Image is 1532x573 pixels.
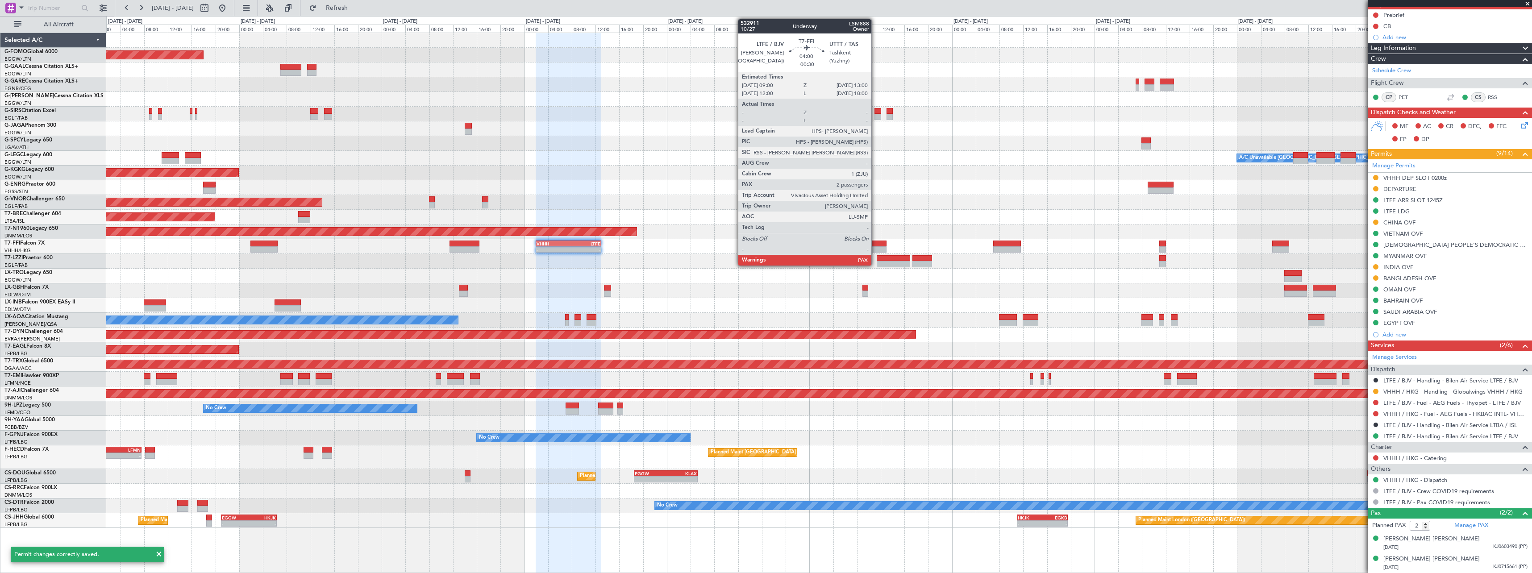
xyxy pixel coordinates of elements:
[4,358,23,364] span: T7-TRX
[1383,399,1521,407] a: LTFE / BJV - Fuel - AEG Fuels - Thyopet - LTFE / BJV
[4,270,52,275] a: LX-TROLegacy 650
[1400,135,1407,144] span: FP
[1383,252,1427,260] div: MYANMAR OVF
[1383,410,1528,418] a: VHHH / HKG - Fuel - AEG Fuels - HKBAC INTL- VHHH / HKG
[4,329,63,334] a: T7-DYNChallenger 604
[4,196,26,202] span: G-VNOR
[4,388,59,393] a: T7-AJIChallenger 604
[572,25,595,33] div: 08:00
[1237,25,1261,33] div: 00:00
[4,196,65,202] a: G-VNORChallenger 650
[477,25,500,33] div: 16:00
[4,108,21,113] span: G-SIRS
[1383,219,1415,226] div: CHINA OVF
[635,471,666,476] div: EGGW
[1096,18,1130,25] div: [DATE] - [DATE]
[762,25,786,33] div: 16:00
[1500,340,1513,350] span: (2/6)
[1454,521,1488,530] a: Manage PAX
[4,241,45,246] a: T7-FFIFalcon 7X
[249,521,275,526] div: -
[1471,92,1486,102] div: CS
[4,453,28,460] a: LFPB/LBG
[121,25,144,33] div: 04:00
[14,550,151,559] div: Permit changes correctly saved.
[4,255,23,261] span: T7-LZZI
[1500,508,1513,517] span: (2/2)
[1371,149,1392,159] span: Permits
[239,25,263,33] div: 00:00
[4,182,55,187] a: G-ENRGPraetor 600
[1095,25,1118,33] div: 00:00
[263,25,287,33] div: 04:00
[1372,521,1406,530] label: Planned PAX
[1371,442,1392,453] span: Charter
[4,439,28,445] a: LFPB/LBG
[4,115,28,121] a: EGLF/FAB
[1042,515,1067,520] div: EGKB
[4,159,31,166] a: EGGW/LTN
[10,17,97,32] button: All Aircraft
[1018,515,1042,520] div: HKJK
[667,25,691,33] div: 00:00
[881,25,904,33] div: 12:00
[4,291,31,298] a: EDLW/DTM
[1308,25,1332,33] div: 12:00
[141,514,281,527] div: Planned Maint [GEOGRAPHIC_DATA] ([GEOGRAPHIC_DATA])
[1023,25,1047,33] div: 12:00
[1372,66,1411,75] a: Schedule Crew
[1383,185,1416,193] div: DEPARTURE
[4,403,22,408] span: 9H-LPZ
[4,262,28,269] a: EGLF/FAB
[241,18,275,25] div: [DATE] - [DATE]
[4,79,78,84] a: G-GARECessna Citation XLS+
[1383,487,1494,495] a: LTFE / BJV - Crew COVID19 requirements
[249,515,275,520] div: HKJK
[4,218,25,224] a: LTBA/ISL
[714,25,738,33] div: 08:00
[334,25,358,33] div: 16:00
[4,329,25,334] span: T7-DYN
[1371,340,1394,351] span: Services
[1018,521,1042,526] div: -
[1371,54,1386,64] span: Crew
[666,477,697,482] div: -
[1383,208,1410,215] div: LTFE LDG
[999,25,1023,33] div: 08:00
[206,402,226,415] div: No Crew
[1383,230,1423,237] div: VIETNAM OVF
[4,515,54,520] a: CS-JHHGlobal 6000
[1285,25,1308,33] div: 08:00
[1371,508,1381,519] span: Pax
[1042,521,1067,526] div: -
[4,241,20,246] span: T7-FFI
[1213,25,1237,33] div: 20:00
[1496,149,1513,158] span: (9/14)
[4,93,104,99] a: G-[PERSON_NAME]Cessna Citation XLS
[453,25,477,33] div: 12:00
[4,432,58,437] a: F-GPNJFalcon 900EX
[569,247,600,252] div: -
[1239,151,1384,165] div: A/C Unavailable [GEOGRAPHIC_DATA] ([GEOGRAPHIC_DATA])
[222,521,249,526] div: -
[1383,498,1490,506] a: LTFE / BJV - Pax COVID19 requirements
[525,25,548,33] div: 00:00
[116,447,141,453] div: LFMN
[1383,421,1517,429] a: LTFE / BJV - Handling - Bilen Air Service LTBA / ISL
[358,25,382,33] div: 20:00
[1372,162,1415,170] a: Manage Permits
[1166,25,1190,33] div: 12:00
[1383,535,1480,544] div: [PERSON_NAME] [PERSON_NAME]
[1383,286,1415,293] div: OMAN OVF
[1356,25,1379,33] div: 20:00
[4,500,24,505] span: CS-DTR
[4,314,25,320] span: LX-AOA
[287,25,310,33] div: 08:00
[4,299,22,305] span: LX-INB
[1118,25,1142,33] div: 04:00
[595,25,619,33] div: 12:00
[1400,122,1408,131] span: MF
[1261,25,1285,33] div: 04:00
[1383,196,1443,204] div: LTFE ARR SLOT 1245Z
[4,211,61,216] a: T7-BREChallenger 604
